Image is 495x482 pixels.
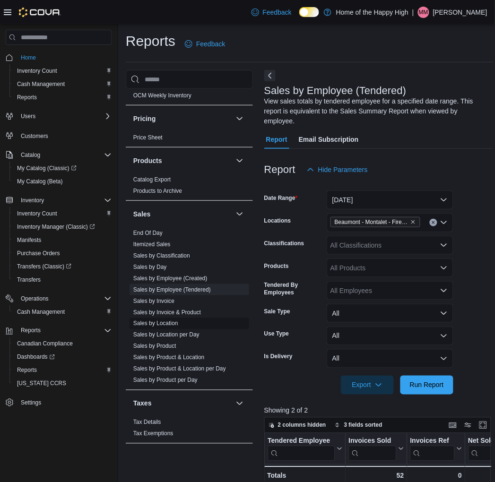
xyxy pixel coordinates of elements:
[268,437,342,461] button: Tendered Employee
[17,149,44,161] button: Catalog
[9,64,115,77] button: Inventory Count
[13,78,112,90] span: Cash Management
[133,275,208,282] span: Sales by Employee (Created)
[410,380,444,390] span: Run Report
[133,331,200,339] span: Sales by Location per Day
[17,195,48,206] button: Inventory
[440,287,448,294] button: Open list of options
[133,399,232,408] button: Taxes
[21,295,49,302] span: Operations
[133,114,156,123] h3: Pricing
[17,94,37,101] span: Reports
[13,221,99,232] a: Inventory Manager (Classic)
[263,8,292,17] span: Feedback
[133,187,182,195] span: Products to Archive
[126,417,253,443] div: Taxes
[133,430,174,437] a: Tax Exemptions
[17,340,73,348] span: Canadian Compliance
[410,437,454,461] div: Invoices Ref
[9,337,115,351] button: Canadian Compliance
[133,134,163,141] span: Price Sheet
[299,130,359,149] span: Email Subscription
[430,219,437,226] button: Clear input
[13,248,112,259] span: Purchase Orders
[234,113,245,124] button: Pricing
[17,380,66,387] span: [US_STATE] CCRS
[126,32,175,51] h1: Reports
[17,293,52,304] button: Operations
[126,174,253,200] div: Products
[264,281,323,296] label: Tendered By Employees
[335,217,408,227] span: Beaumont - Montalet - Fire & Flower
[13,65,61,77] a: Inventory Count
[13,234,45,246] a: Manifests
[21,327,41,335] span: Reports
[13,163,112,174] span: My Catalog (Classic)
[2,292,115,305] button: Operations
[17,353,55,361] span: Dashboards
[17,111,112,122] span: Users
[133,354,205,361] span: Sales by Product & Location
[13,163,80,174] a: My Catalog (Classic)
[181,34,229,53] a: Feedback
[462,420,474,431] button: Display options
[2,110,115,123] button: Users
[17,263,71,270] span: Transfers (Classic)
[13,176,112,187] span: My Catalog (Beta)
[327,304,453,323] button: All
[13,274,112,285] span: Transfers
[13,208,112,219] span: Inventory Count
[13,78,69,90] a: Cash Management
[410,470,461,482] div: 0
[21,132,48,140] span: Customers
[348,437,396,461] div: Invoices Sold
[9,377,115,390] button: [US_STATE] CCRS
[2,324,115,337] button: Reports
[440,264,448,272] button: Open list of options
[13,352,59,363] a: Dashboards
[13,176,67,187] a: My Catalog (Beta)
[265,420,330,431] button: 2 columns hidden
[9,247,115,260] button: Purchase Orders
[327,349,453,368] button: All
[133,320,178,327] a: Sales by Location
[418,7,429,18] div: Megan Motter
[9,220,115,233] a: Inventory Manager (Classic)
[133,188,182,194] a: Products to Archive
[9,207,115,220] button: Inventory Count
[264,406,494,415] p: Showing 2 of 2
[264,85,407,96] h3: Sales by Employee (Tendered)
[133,241,171,248] a: Itemized Sales
[133,354,205,361] a: Sales by Product & Location
[17,367,37,374] span: Reports
[126,90,253,105] div: OCM
[13,306,69,318] a: Cash Management
[264,96,489,126] div: View sales totals by tendered employee for a specified date range. This report is equivalent to t...
[17,52,40,63] a: Home
[17,236,41,244] span: Manifests
[478,420,489,431] button: Enter fullscreen
[133,229,163,237] span: End Of Day
[264,262,289,270] label: Products
[133,297,174,305] span: Sales by Invoice
[264,330,289,338] label: Use Type
[133,176,171,183] a: Catalog Export
[234,398,245,409] button: Taxes
[9,77,115,91] button: Cash Management
[17,250,60,257] span: Purchase Orders
[299,17,300,17] span: Dark Mode
[13,248,64,259] a: Purchase Orders
[19,8,61,17] img: Cova
[133,309,201,316] span: Sales by Invoice & Product
[268,437,335,446] div: Tendered Employee
[299,7,319,17] input: Dark Mode
[264,70,276,81] button: Next
[344,422,382,429] span: 3 fields sorted
[410,437,461,461] button: Invoices Ref
[412,7,414,18] p: |
[268,437,335,461] div: Tendered Employee
[331,420,386,431] button: 3 fields sorted
[13,274,44,285] a: Transfers
[13,221,112,232] span: Inventory Manager (Classic)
